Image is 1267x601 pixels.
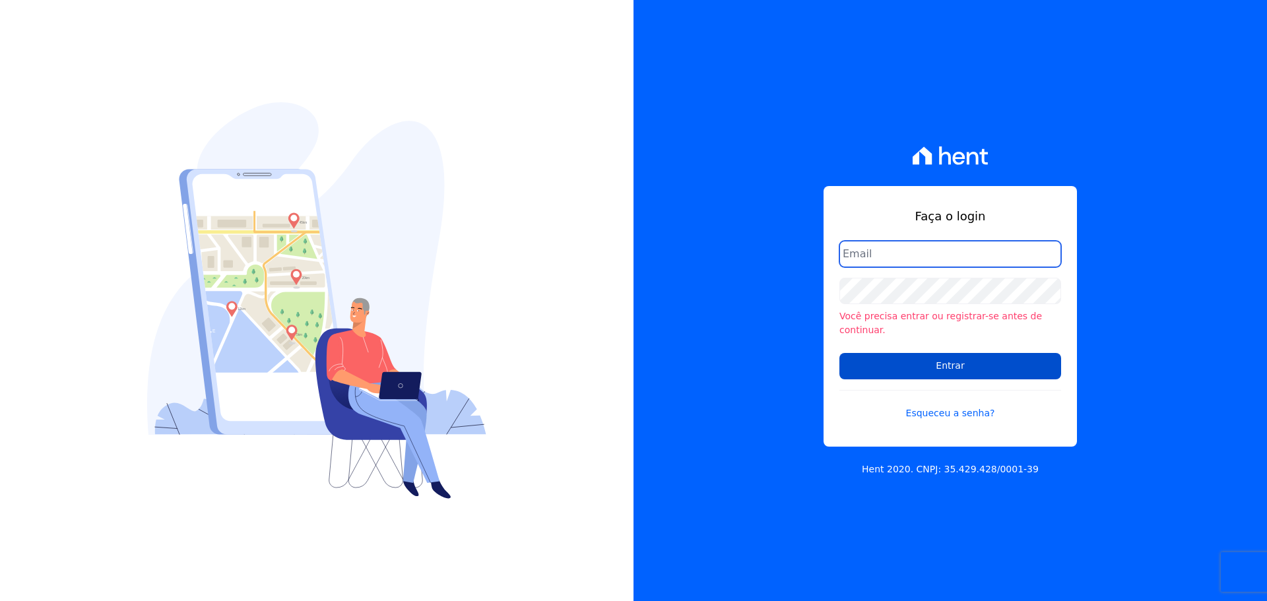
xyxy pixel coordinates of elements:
p: Hent 2020. CNPJ: 35.429.428/0001-39 [862,462,1039,476]
li: Você precisa entrar ou registrar-se antes de continuar. [839,309,1061,337]
input: Email [839,241,1061,267]
a: Esqueceu a senha? [839,390,1061,420]
img: Login [147,102,486,499]
input: Entrar [839,353,1061,379]
h1: Faça o login [839,207,1061,225]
